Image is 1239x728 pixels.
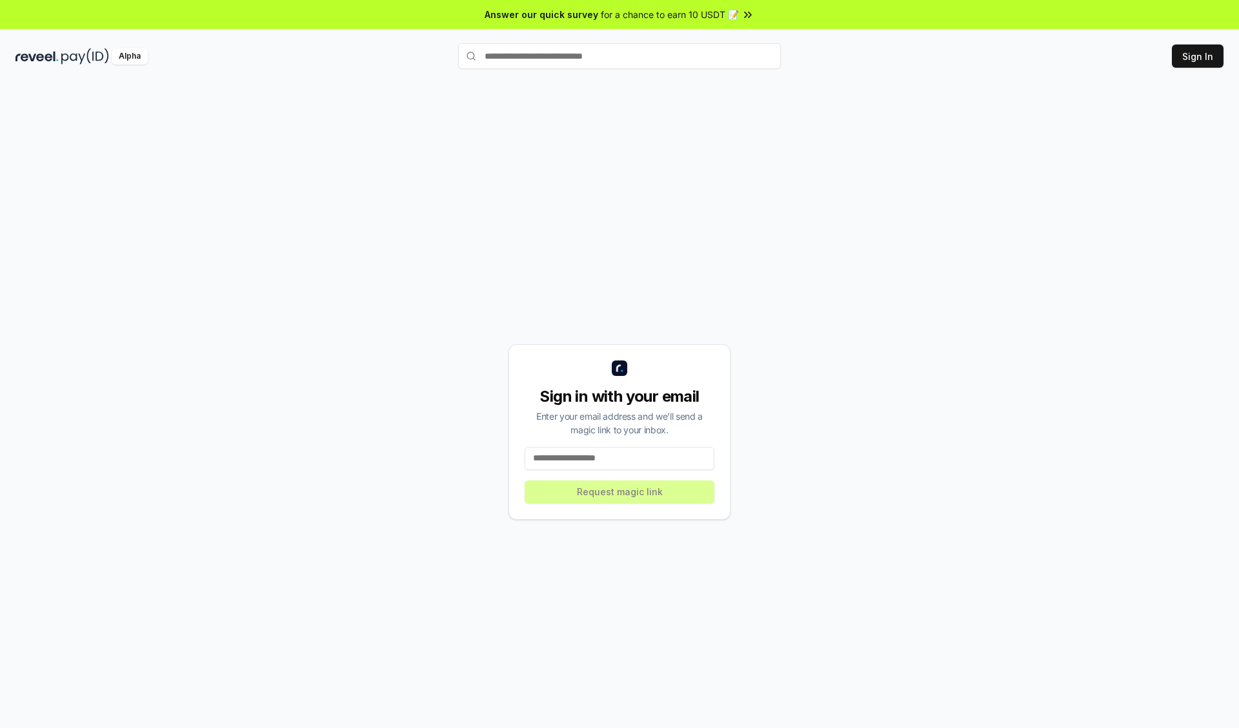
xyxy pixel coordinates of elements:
div: Enter your email address and we’ll send a magic link to your inbox. [525,409,714,437]
img: reveel_dark [15,48,59,64]
button: Sign In [1172,44,1224,68]
span: for a chance to earn 10 USDT 📝 [601,8,739,21]
img: pay_id [61,48,109,64]
span: Answer our quick survey [485,8,598,21]
div: Alpha [112,48,148,64]
img: logo_small [612,360,627,376]
div: Sign in with your email [525,386,714,407]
